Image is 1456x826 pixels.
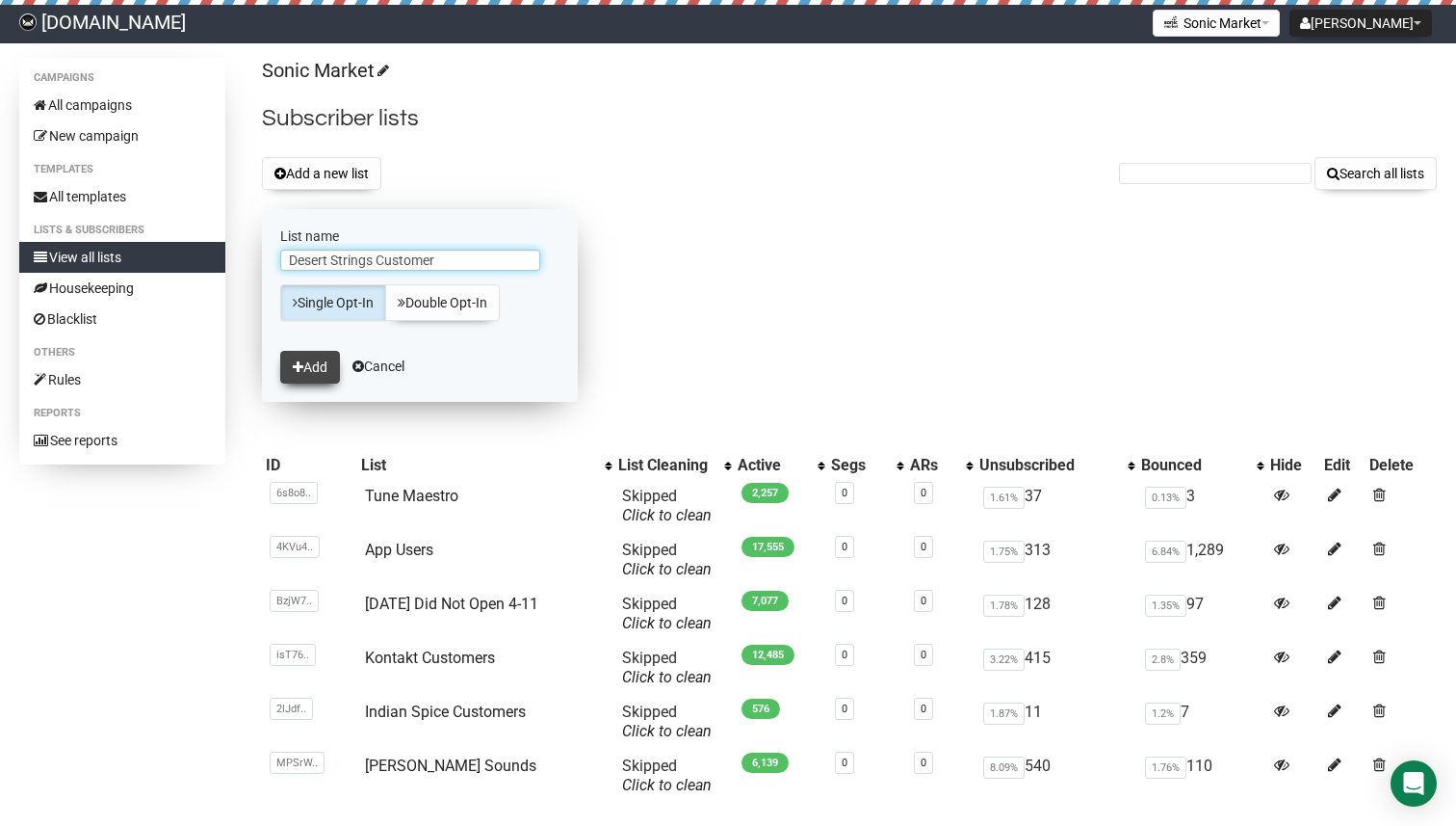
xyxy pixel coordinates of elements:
td: 1,289 [1137,533,1266,587]
a: All templates [19,181,225,212]
a: Cancel [352,359,404,374]
td: 415 [975,641,1137,695]
span: 17,555 [741,537,794,557]
div: Unsubscribed [979,456,1118,475]
a: App Users [365,541,433,559]
span: 2lJdf.. [270,698,313,720]
a: See reports [19,425,225,456]
th: Delete: No sort applied, sorting is disabled [1365,452,1437,479]
span: Skipped [622,649,712,686]
img: 3.png [1163,14,1179,30]
a: Rules [19,364,225,395]
li: Others [19,341,225,364]
a: Single Opt-In [280,284,386,321]
span: 1.75% [983,541,1025,563]
div: ARs [910,456,956,475]
th: Edit: No sort applied, sorting is disabled [1320,452,1366,479]
a: All campaigns [19,90,225,120]
td: 7 [1137,695,1266,749]
div: Edit [1324,456,1363,475]
th: Active: No sort applied, activate to apply an ascending sort [734,452,827,479]
a: 0 [842,703,847,715]
button: Add [280,351,340,384]
span: 1.2% [1145,703,1181,725]
a: Click to clean [622,506,712,524]
button: [PERSON_NAME] [1289,10,1432,37]
div: Segs [831,456,887,475]
span: 1.78% [983,595,1025,617]
span: 6,139 [741,753,789,773]
span: 1.35% [1145,595,1186,617]
a: 0 [842,595,847,607]
span: 7,077 [741,591,789,611]
a: 0 [842,757,847,769]
a: Tune Maestro [365,487,458,505]
a: 0 [921,487,926,499]
th: ID: No sort applied, sorting is disabled [262,452,358,479]
span: 2.8% [1145,649,1181,671]
a: Click to clean [622,776,712,794]
th: List: No sort applied, activate to apply an ascending sort [357,452,614,479]
label: List name [280,227,559,245]
a: Click to clean [622,560,712,578]
a: 0 [921,703,926,715]
img: ce2cc6a3dca65a6fb331999af5db0c0f [19,13,37,31]
a: Kontakt Customers [365,649,495,667]
th: Unsubscribed: No sort applied, activate to apply an ascending sort [975,452,1137,479]
a: 0 [842,487,847,499]
td: 540 [975,749,1137,803]
div: Active [738,456,808,475]
td: 110 [1137,749,1266,803]
div: List [361,456,595,475]
a: Indian Spice Customers [365,703,526,721]
th: Bounced: No sort applied, activate to apply an ascending sort [1137,452,1266,479]
a: 0 [921,757,926,769]
div: ID [266,456,354,475]
span: 8.09% [983,757,1025,779]
a: [PERSON_NAME] Sounds [365,757,536,775]
div: List Cleaning [618,456,715,475]
a: 0 [842,649,847,661]
div: Hide [1270,456,1316,475]
span: 2,257 [741,483,789,503]
span: 12,485 [741,645,794,665]
div: Bounced [1141,456,1247,475]
span: 6s8o8.. [270,482,318,504]
th: Hide: No sort applied, sorting is disabled [1266,452,1320,479]
li: Lists & subscribers [19,219,225,242]
h2: Subscriber lists [262,101,1437,136]
div: Delete [1369,456,1433,475]
td: 37 [975,479,1137,533]
span: 3.22% [983,649,1025,671]
span: 4KVu4.. [270,536,320,558]
a: 0 [842,541,847,553]
span: isT76.. [270,644,316,666]
span: 1.87% [983,703,1025,725]
span: MPSrW.. [270,752,325,774]
a: New campaign [19,120,225,151]
a: 0 [921,595,926,607]
button: Search all lists [1314,157,1437,190]
li: Templates [19,158,225,181]
a: Double Opt-In [385,284,500,321]
td: 97 [1137,587,1266,641]
a: Click to clean [622,722,712,740]
span: 576 [741,699,780,719]
td: 3 [1137,479,1266,533]
input: The name of your new list [280,250,540,271]
span: 0.13% [1145,487,1186,509]
span: Skipped [622,541,712,578]
a: [DATE] Did Not Open 4-11 [365,595,538,613]
th: Segs: No sort applied, activate to apply an ascending sort [827,452,906,479]
a: Blacklist [19,304,225,334]
a: Click to clean [622,614,712,632]
td: 128 [975,587,1137,641]
td: 11 [975,695,1137,749]
a: Housekeeping [19,273,225,304]
a: 0 [921,649,926,661]
td: 313 [975,533,1137,587]
th: List Cleaning: No sort applied, activate to apply an ascending sort [614,452,734,479]
span: Skipped [622,703,712,740]
span: 1.76% [1145,757,1186,779]
span: Skipped [622,595,712,632]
